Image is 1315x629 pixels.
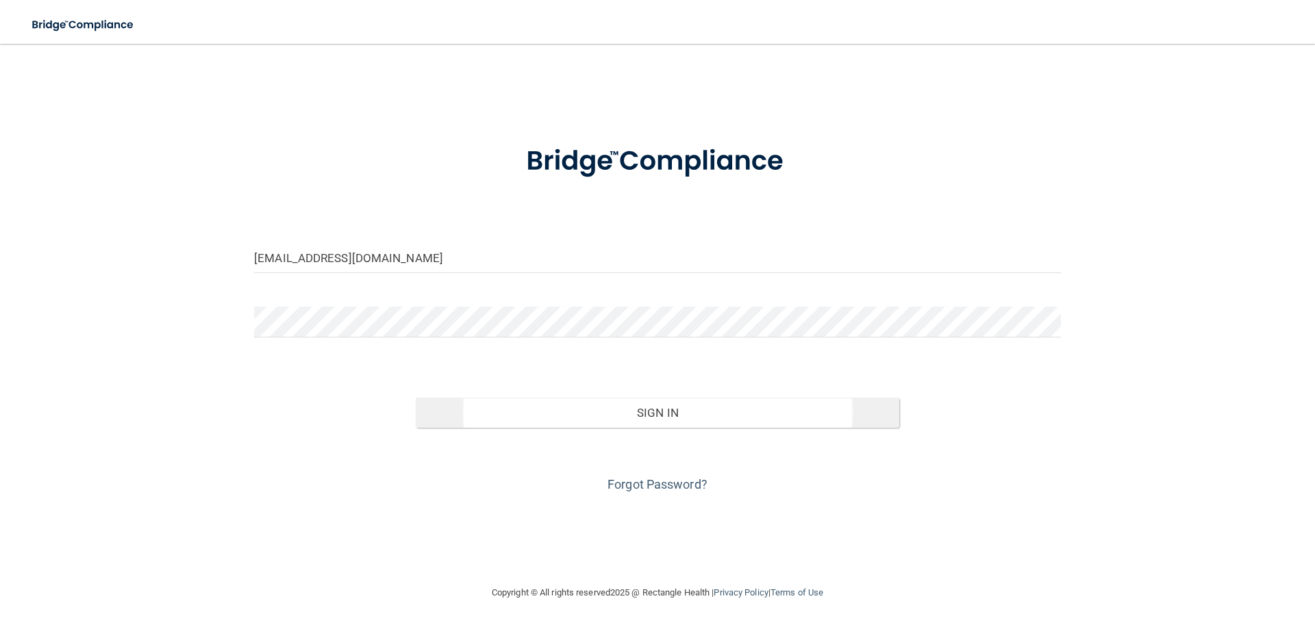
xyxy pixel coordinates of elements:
[714,587,768,598] a: Privacy Policy
[498,126,817,197] img: bridge_compliance_login_screen.278c3ca4.svg
[608,477,707,491] a: Forgot Password?
[416,398,900,428] button: Sign In
[21,11,147,39] img: bridge_compliance_login_screen.278c3ca4.svg
[771,587,823,598] a: Terms of Use
[254,242,1061,273] input: Email
[408,571,907,615] div: Copyright © All rights reserved 2025 @ Rectangle Health | |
